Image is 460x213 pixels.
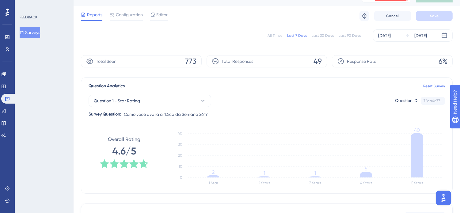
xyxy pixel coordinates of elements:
text: 2 Stars [258,181,270,185]
span: Reports [87,11,102,18]
iframe: UserGuiding AI Assistant Launcher [434,189,453,207]
span: 773 [185,56,196,66]
span: Overall Rating [108,136,140,143]
span: Question 1 - Star Rating [94,97,140,105]
tspan: 2 [212,169,215,175]
tspan: 40 [178,131,182,135]
span: Cancel [386,13,399,18]
div: [DATE] [378,32,391,39]
div: Last 90 Days [339,33,361,38]
div: FEEDBACK [20,15,37,20]
span: Configuration [116,11,143,18]
button: Save [416,11,453,21]
tspan: 40 [414,127,420,133]
div: Last 30 Days [312,33,334,38]
span: Question Analytics [89,82,125,90]
div: Survey Question: [89,111,121,118]
button: Question 1 - Star Rating [89,95,211,107]
span: Editor [156,11,168,18]
text: 3 Stars [310,181,321,185]
span: 4.6/5 [112,144,136,158]
tspan: 5 [365,166,367,172]
span: Need Help? [14,2,38,9]
div: All Times [268,33,282,38]
text: 1 Star [209,181,218,185]
tspan: 0 [180,175,182,180]
tspan: 10 [179,164,182,169]
button: Surveys [20,27,40,38]
tspan: 1 [314,170,316,176]
div: Last 7 Days [287,33,307,38]
span: 49 [314,56,322,66]
span: Save [430,13,439,18]
span: Total Responses [222,58,253,65]
div: 72db4c77... [424,98,442,103]
text: 5 Stars [411,181,423,185]
div: [DATE] [414,32,427,39]
span: Total Seen [96,58,116,65]
span: Como você avalia a "Dica da Semana 26"? [124,111,208,118]
span: 6% [439,56,447,66]
div: Question ID: [395,97,418,105]
text: 4 Stars [360,181,372,185]
tspan: 30 [178,142,182,146]
span: Response Rate [347,58,376,65]
tspan: 20 [178,153,182,158]
tspan: 1 [264,170,265,176]
a: Reset Survey [423,84,445,89]
button: Cancel [374,11,411,21]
